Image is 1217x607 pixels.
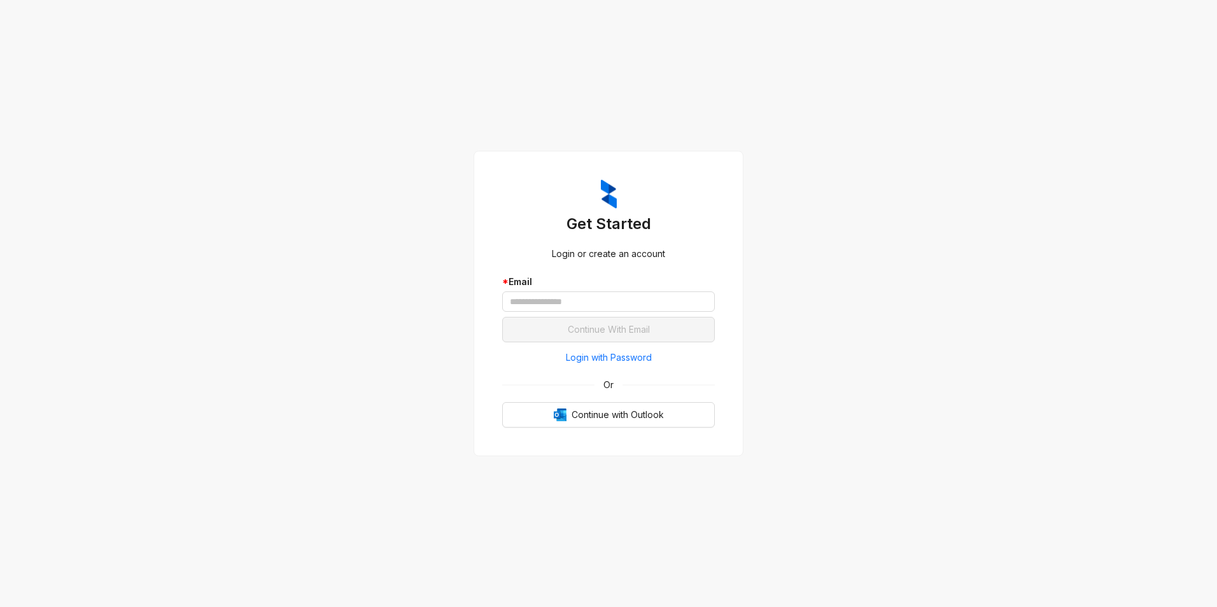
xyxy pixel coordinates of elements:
[502,347,715,368] button: Login with Password
[502,402,715,428] button: OutlookContinue with Outlook
[554,408,566,421] img: Outlook
[566,351,652,365] span: Login with Password
[594,378,623,392] span: Or
[502,247,715,261] div: Login or create an account
[502,317,715,342] button: Continue With Email
[502,275,715,289] div: Email
[502,214,715,234] h3: Get Started
[572,408,664,422] span: Continue with Outlook
[601,179,617,209] img: ZumaIcon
